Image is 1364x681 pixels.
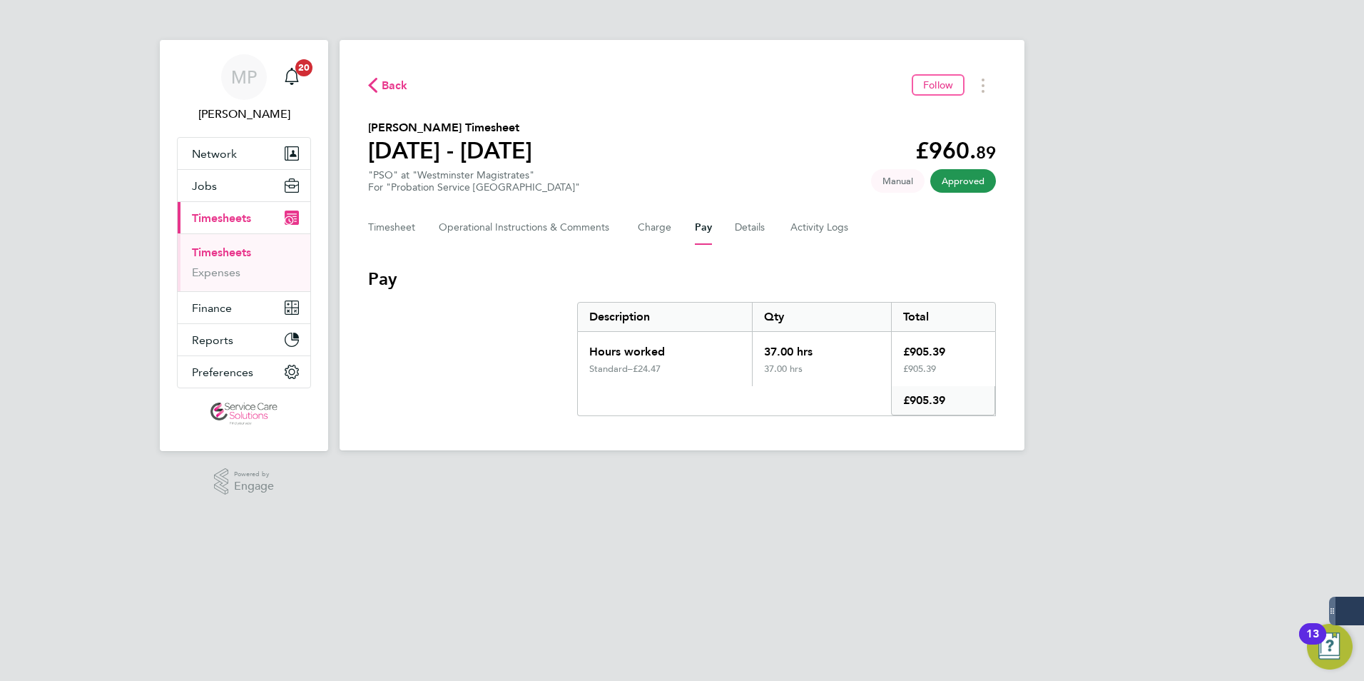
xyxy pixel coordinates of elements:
span: MP [231,68,257,86]
button: Preferences [178,356,310,388]
span: 20 [295,59,312,76]
span: Powered by [234,468,274,480]
span: Engage [234,480,274,493]
span: 89 [976,142,996,163]
span: Michael Potts [177,106,311,123]
button: Charge [638,211,672,245]
div: 13 [1306,634,1319,652]
button: Timesheets Menu [970,74,996,96]
span: Timesheets [192,211,251,225]
span: Back [382,77,408,94]
a: 20 [278,54,306,100]
div: Pay [577,302,996,416]
button: Follow [912,74,965,96]
div: £905.39 [891,363,995,386]
a: Go to home page [177,403,311,425]
span: Reports [192,333,233,347]
span: Finance [192,301,232,315]
div: £905.39 [891,386,995,415]
div: Timesheets [178,233,310,291]
a: MP[PERSON_NAME] [177,54,311,123]
div: 37.00 hrs [752,363,891,386]
span: Network [192,147,237,161]
h1: [DATE] - [DATE] [368,136,532,165]
div: £905.39 [891,332,995,363]
app-decimal: £960. [915,137,996,164]
button: Network [178,138,310,169]
button: Reports [178,324,310,355]
nav: Main navigation [160,40,328,451]
div: Standard [589,363,633,375]
button: Pay [695,211,712,245]
button: Details [735,211,768,245]
span: This timesheet has been approved. [930,169,996,193]
img: servicecare-logo-retina.png [210,403,278,425]
span: – [628,363,633,375]
div: £24.47 [633,363,740,375]
div: 37.00 hrs [752,332,891,363]
div: Hours worked [578,332,752,363]
span: Jobs [192,179,217,193]
a: Timesheets [192,246,251,259]
button: Operational Instructions & Comments [439,211,615,245]
button: Timesheet [368,211,416,245]
button: Open Resource Center, 13 new notifications [1307,624,1353,670]
a: Powered byEngage [214,468,275,495]
div: "PSO" at "Westminster Magistrates" [368,169,580,193]
div: Qty [752,303,891,331]
button: Finance [178,292,310,323]
h3: Pay [368,268,996,291]
div: Total [891,303,995,331]
div: Description [578,303,752,331]
a: Expenses [192,266,240,279]
button: Timesheets [178,202,310,233]
section: Pay [368,268,996,416]
span: Follow [923,79,953,91]
button: Activity Logs [790,211,850,245]
button: Back [368,76,408,94]
span: Preferences [192,365,253,379]
button: Jobs [178,170,310,201]
h2: [PERSON_NAME] Timesheet [368,119,532,136]
span: This timesheet was manually created. [871,169,925,193]
div: For "Probation Service [GEOGRAPHIC_DATA]" [368,181,580,193]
